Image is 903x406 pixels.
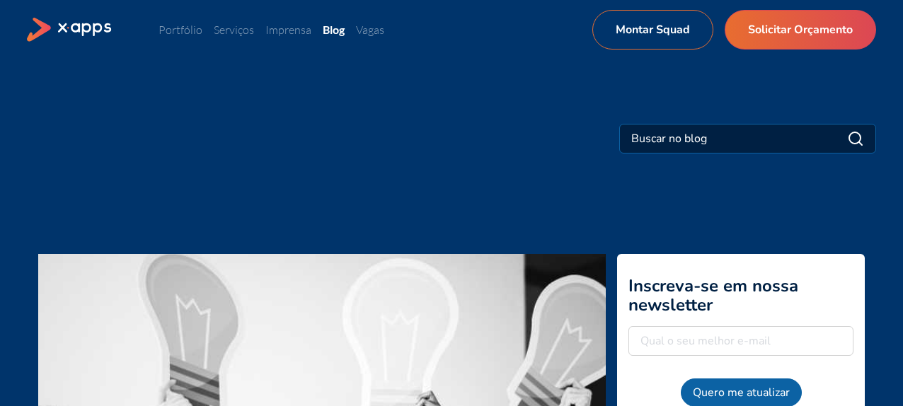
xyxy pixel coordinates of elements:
[356,23,384,37] a: Vagas
[159,23,202,37] a: Portfólio
[592,10,713,50] a: Montar Squad
[628,277,853,315] h2: Inscreva-se em nossa newsletter
[214,23,254,37] a: Serviços
[265,23,311,37] a: Imprensa
[323,23,345,36] a: Blog
[628,326,853,356] input: Qual o seu melhor e-mail
[725,10,876,50] a: Solicitar Orçamento
[631,130,775,147] input: Buscar no blog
